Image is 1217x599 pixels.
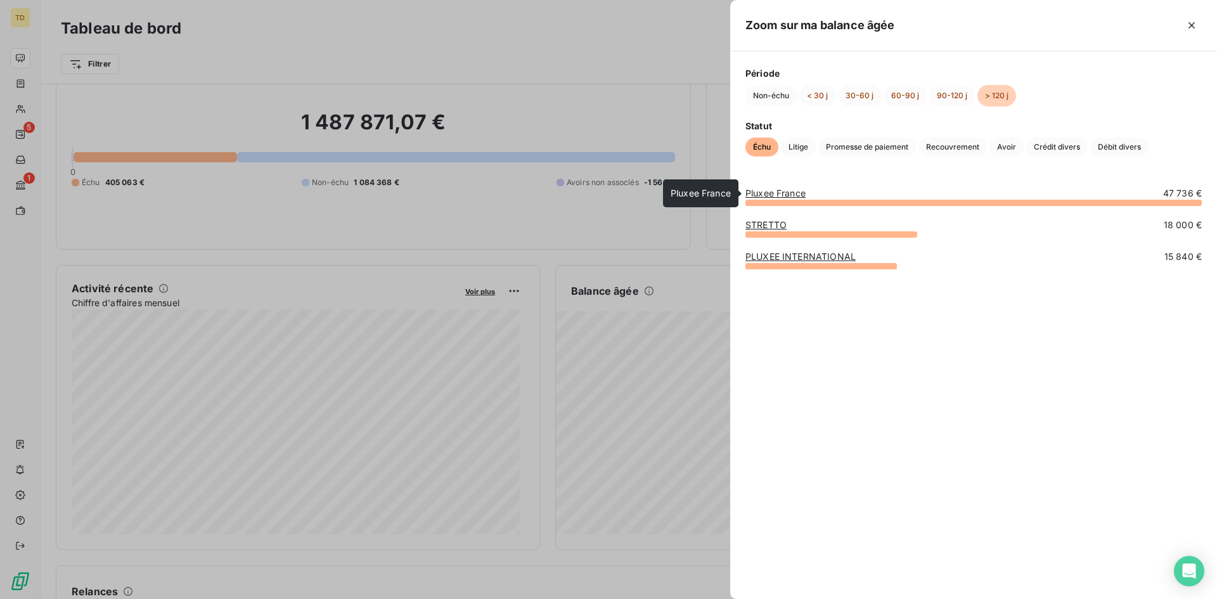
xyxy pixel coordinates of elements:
button: Recouvrement [918,138,987,157]
span: Pluxee France [671,188,731,198]
button: Promesse de paiement [818,138,916,157]
button: < 30 j [799,85,835,106]
h5: Zoom sur ma balance âgée [745,16,895,34]
a: Pluxee France [745,188,806,198]
button: 60-90 j [884,85,927,106]
div: Open Intercom Messenger [1174,556,1204,586]
a: STRETTO [745,219,787,230]
button: 90-120 j [929,85,975,106]
span: Statut [745,119,1202,132]
button: > 120 j [977,85,1016,106]
span: Période [745,67,1202,80]
span: 15 840 € [1164,250,1202,263]
button: Litige [781,138,816,157]
button: Débit divers [1090,138,1149,157]
button: Non-échu [745,85,797,106]
button: Crédit divers [1026,138,1088,157]
button: Échu [745,138,778,157]
a: PLUXEE INTERNATIONAL [745,251,856,262]
span: 18 000 € [1164,219,1202,231]
button: 30-60 j [838,85,881,106]
span: 47 736 € [1163,187,1202,200]
button: Avoir [989,138,1024,157]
